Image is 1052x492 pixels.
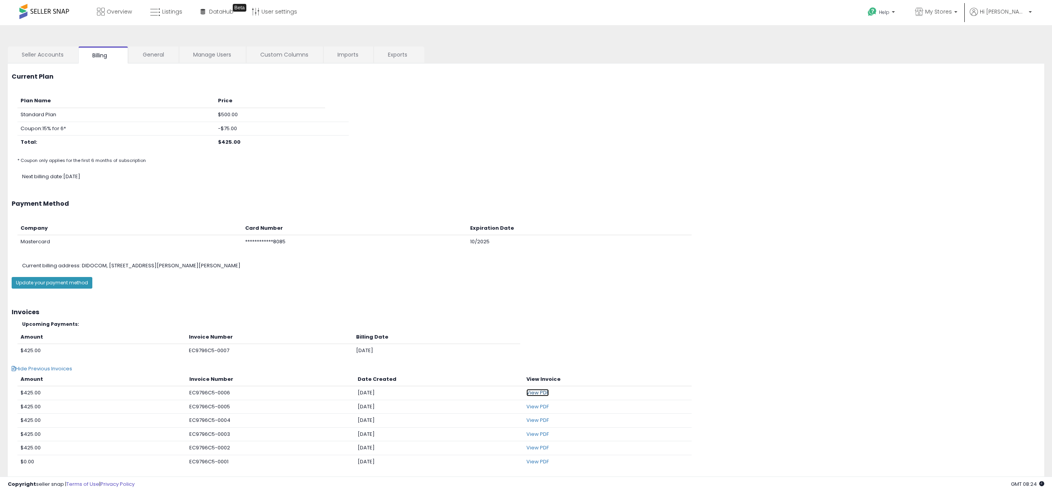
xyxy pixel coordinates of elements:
span: 2025-08-14 08:24 GMT [1011,480,1044,488]
th: View Invoice [523,373,692,386]
h5: Upcoming Payments: [22,322,1040,327]
a: Hi [PERSON_NAME] [970,8,1032,25]
h3: Current Plan [12,73,1040,80]
td: $0.00 [17,455,186,468]
td: [DATE] [353,344,520,358]
th: Amount [17,373,186,386]
a: Help [862,1,903,25]
span: Hide Previous Invoices [12,365,72,372]
td: EC9796C5-0001 [186,455,355,468]
a: Terms of Use [66,480,99,488]
a: Imports [324,46,373,63]
span: DataHub [209,8,234,15]
div: seller snap | | [8,481,135,488]
a: Privacy Policy [100,480,135,488]
a: Exports [374,46,424,63]
h3: Payment Method [12,200,1040,207]
b: Total: [21,138,37,146]
i: Get Help [867,7,877,17]
a: View PDF [526,403,549,410]
td: EC9796C5-0005 [186,400,355,414]
th: Date Created [355,373,523,386]
div: Tooltip anchor [233,4,246,12]
td: -$75.00 [215,122,325,136]
td: [DATE] [355,386,523,400]
th: Billing Date [353,330,520,344]
span: Overview [107,8,132,15]
span: Listings [162,8,182,15]
th: Company [17,222,242,235]
td: 10/2025 [467,235,692,249]
strong: Copyright [8,480,36,488]
a: View PDF [526,444,549,451]
th: Price [215,94,325,108]
small: * Coupon only applies for the first 6 months of subscription [17,157,146,163]
td: [DATE] [355,441,523,455]
td: $500.00 [215,108,325,122]
td: Standard Plan [17,108,215,122]
td: Coupon: 15% for 6* [17,122,215,136]
td: $425.00 [17,344,186,358]
td: [DATE] [355,455,523,468]
h3: Invoices [12,309,1040,316]
a: View PDF [526,458,549,465]
a: General [129,46,178,63]
td: EC9796C5-0002 [186,441,355,455]
td: $425.00 [17,386,186,400]
th: Card Number [242,222,467,235]
a: Billing [78,46,128,64]
td: $425.00 [17,400,186,414]
th: Invoice Number [186,373,355,386]
a: Custom Columns [246,46,322,63]
td: Mastercard [17,235,242,249]
a: View PDF [526,430,549,438]
span: Hi [PERSON_NAME] [980,8,1026,15]
td: EC9796C5-0004 [186,414,355,428]
th: Invoice Number [186,330,353,344]
td: EC9796C5-0006 [186,386,355,400]
button: Update your payment method [12,277,92,289]
a: Seller Accounts [8,46,78,63]
th: Plan Name [17,94,215,108]
td: EC9796C5-0003 [186,427,355,441]
a: Manage Users [179,46,245,63]
td: EC9796C5-0007 [186,344,353,358]
td: [DATE] [355,400,523,414]
td: $425.00 [17,414,186,428]
th: Amount [17,330,186,344]
td: [DATE] [355,414,523,428]
a: View PDF [526,416,549,424]
span: Current billing address: [22,262,81,269]
span: My Stores [925,8,952,15]
th: Expiration Date [467,222,692,235]
td: [DATE] [355,427,523,441]
td: $425.00 [17,427,186,441]
span: Help [879,9,889,15]
b: $425.00 [218,138,241,146]
a: View PDF [526,389,549,396]
td: $425.00 [17,441,186,455]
